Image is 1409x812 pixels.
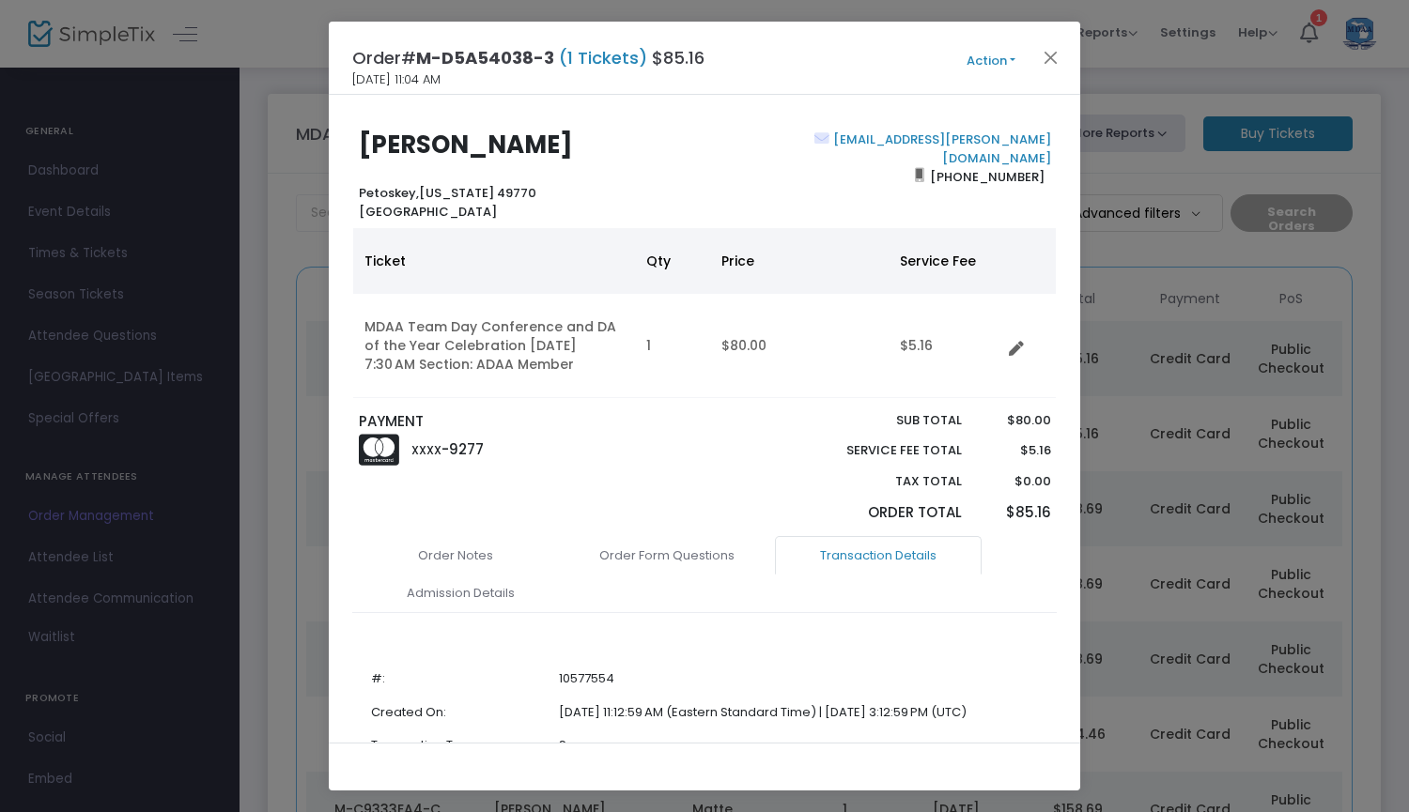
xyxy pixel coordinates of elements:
td: [DATE] 11:12:59 AM (Eastern Standard Time) | [DATE] 3:12:59 PM (UTC) [559,696,1038,729]
th: Qty [635,228,710,294]
td: #: [371,662,559,696]
td: $5.16 [889,294,1001,398]
th: Service Fee [889,228,1001,294]
td: Transaction Type: [371,728,559,762]
td: Created On: [371,696,559,729]
span: (1 Tickets) [554,46,652,69]
button: Close [1039,45,1063,69]
p: Order Total [802,502,962,524]
p: Sub total [802,411,962,430]
span: Petoskey, [359,184,419,202]
div: Data table [353,228,1056,398]
p: Tax Total [802,472,962,491]
p: $0.00 [980,472,1050,491]
span: [PHONE_NUMBER] [924,161,1051,192]
b: [US_STATE] 49770 [GEOGRAPHIC_DATA] [359,184,536,221]
td: Square [559,728,1038,762]
span: XXXX [411,442,441,458]
a: [EMAIL_ADDRESS][PERSON_NAME][DOMAIN_NAME] [829,130,1051,167]
p: $85.16 [980,502,1050,524]
span: [DATE] 11:04 AM [352,70,441,89]
h4: Order# $85.16 [352,45,704,70]
p: $5.16 [980,441,1050,460]
td: 10577554 [559,662,1038,696]
a: Order Form Questions [564,536,770,575]
span: M-D5A54038-3 [416,46,554,69]
td: $80.00 [710,294,889,398]
a: Transaction Details [775,536,982,575]
td: 1 [635,294,710,398]
button: Action [935,51,1047,71]
p: Service Fee Total [802,441,962,460]
span: -9277 [441,439,484,459]
td: MDAA Team Day Conference and DA of the Year Celebration [DATE] 7:30 AM Section: ADAA Member [353,294,635,398]
b: [PERSON_NAME] [359,128,573,161]
a: Admission Details [357,574,564,613]
a: Order Notes [352,536,559,575]
p: $80.00 [980,411,1050,430]
th: Ticket [353,228,635,294]
th: Price [710,228,889,294]
p: PAYMENT [359,411,696,433]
